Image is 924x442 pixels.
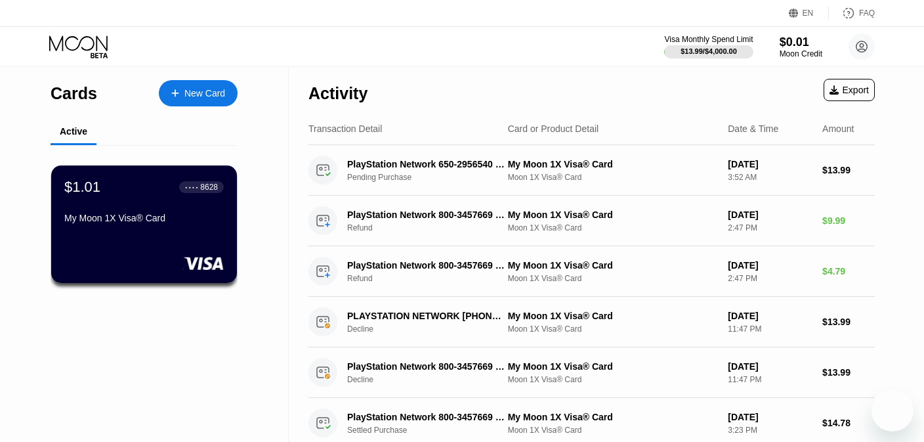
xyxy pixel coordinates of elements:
div: ● ● ● ● [185,185,198,189]
div: New Card [184,88,225,99]
div: Moon 1X Visa® Card [508,375,718,384]
div: Export [829,85,869,95]
iframe: Button to launch messaging window, conversation in progress [871,389,913,431]
div: Active [60,126,87,137]
div: [DATE] [728,311,812,321]
div: Visa Monthly Spend Limit$13.99/$4,000.00 [664,35,753,58]
div: PLAYSTATION NETWORK [PHONE_NUMBER] US [347,311,505,321]
div: [DATE] [728,159,812,169]
div: $9.99 [822,215,875,226]
div: Moon 1X Visa® Card [508,173,718,182]
div: $13.99 [822,317,875,327]
div: PLAYSTATION NETWORK [PHONE_NUMBER] USDeclineMy Moon 1X Visa® CardMoon 1X Visa® Card[DATE]11:47 PM... [308,297,875,347]
div: Moon 1X Visa® Card [508,223,718,232]
div: My Moon 1X Visa® Card [508,210,718,220]
div: Decline [347,375,517,384]
div: 11:47 PM [728,324,812,334]
div: Refund [347,223,517,232]
div: My Moon 1X Visa® Card [508,412,718,422]
div: [DATE] [728,210,812,220]
div: Export [824,79,875,101]
div: FAQ [829,7,875,20]
div: 8628 [200,183,218,192]
div: 3:52 AM [728,173,812,182]
div: $0.01 [780,35,822,49]
div: $1.01● ● ● ●8628My Moon 1X Visa® Card [51,166,237,283]
div: New Card [159,80,238,106]
div: Cards [51,84,97,103]
div: $13.99 [822,367,875,378]
div: Refund [347,274,517,283]
div: Transaction Detail [308,123,382,134]
div: PlayStation Network 800-3457669 US [347,361,505,372]
div: My Moon 1X Visa® Card [508,361,718,372]
div: PlayStation Network 800-3457669 USDeclineMy Moon 1X Visa® CardMoon 1X Visa® Card[DATE]11:47 PM$13.99 [308,347,875,398]
div: Moon 1X Visa® Card [508,324,718,334]
div: 2:47 PM [728,223,812,232]
div: Moon 1X Visa® Card [508,426,718,435]
div: 3:23 PM [728,426,812,435]
div: My Moon 1X Visa® Card [508,159,718,169]
div: My Moon 1X Visa® Card [508,311,718,321]
div: 11:47 PM [728,375,812,384]
div: [DATE] [728,260,812,271]
div: PlayStation Network 800-3457669 USRefundMy Moon 1X Visa® CardMoon 1X Visa® Card[DATE]2:47 PM$9.99 [308,196,875,246]
div: Amount [822,123,854,134]
div: EN [803,9,814,18]
div: Settled Purchase [347,426,517,435]
div: PlayStation Network 650-2956540 USPending PurchaseMy Moon 1X Visa® CardMoon 1X Visa® Card[DATE]3:... [308,145,875,196]
div: $1.01 [64,179,100,196]
div: Card or Product Detail [508,123,599,134]
div: [DATE] [728,412,812,422]
div: PlayStation Network 800-3457669 US [347,260,505,271]
div: 2:47 PM [728,274,812,283]
div: $13.99 [822,165,875,175]
div: Decline [347,324,517,334]
div: FAQ [859,9,875,18]
div: My Moon 1X Visa® Card [64,213,224,223]
div: $4.79 [822,266,875,276]
div: Visa Monthly Spend Limit [664,35,753,44]
div: PlayStation Network 800-3457669 USRefundMy Moon 1X Visa® CardMoon 1X Visa® Card[DATE]2:47 PM$4.79 [308,246,875,297]
div: PlayStation Network 650-2956540 US [347,159,505,169]
div: [DATE] [728,361,812,372]
div: Date & Time [728,123,778,134]
div: $13.99 / $4,000.00 [681,47,737,55]
div: PlayStation Network 800-3457669 US [347,210,505,220]
div: My Moon 1X Visa® Card [508,260,718,271]
div: EN [789,7,829,20]
div: $0.01Moon Credit [780,35,822,58]
div: Moon 1X Visa® Card [508,274,718,283]
div: Pending Purchase [347,173,517,182]
div: Activity [308,84,367,103]
div: $14.78 [822,418,875,428]
div: Moon Credit [780,49,822,58]
div: PlayStation Network 800-3457669 US [347,412,505,422]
